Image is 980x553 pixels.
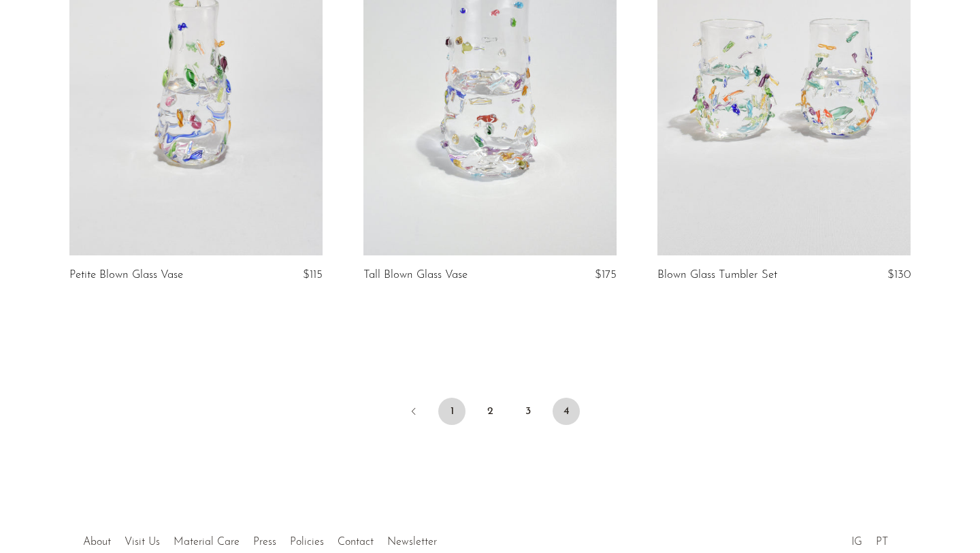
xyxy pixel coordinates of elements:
[876,537,888,548] a: PT
[125,537,160,548] a: Visit Us
[476,398,504,425] a: 2
[595,269,617,281] span: $175
[553,398,580,425] span: 4
[76,526,444,552] ul: Quick links
[253,537,276,548] a: Press
[338,537,374,548] a: Contact
[845,526,895,552] ul: Social Medias
[290,537,324,548] a: Policies
[514,398,542,425] a: 3
[438,398,465,425] a: 1
[887,269,911,281] span: $130
[69,269,183,281] a: Petite Blown Glass Vase
[174,537,240,548] a: Material Care
[657,269,777,281] a: Blown Glass Tumbler Set
[400,398,427,428] a: Previous
[83,537,111,548] a: About
[363,269,468,281] a: Tall Blown Glass Vase
[851,537,862,548] a: IG
[303,269,323,281] span: $115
